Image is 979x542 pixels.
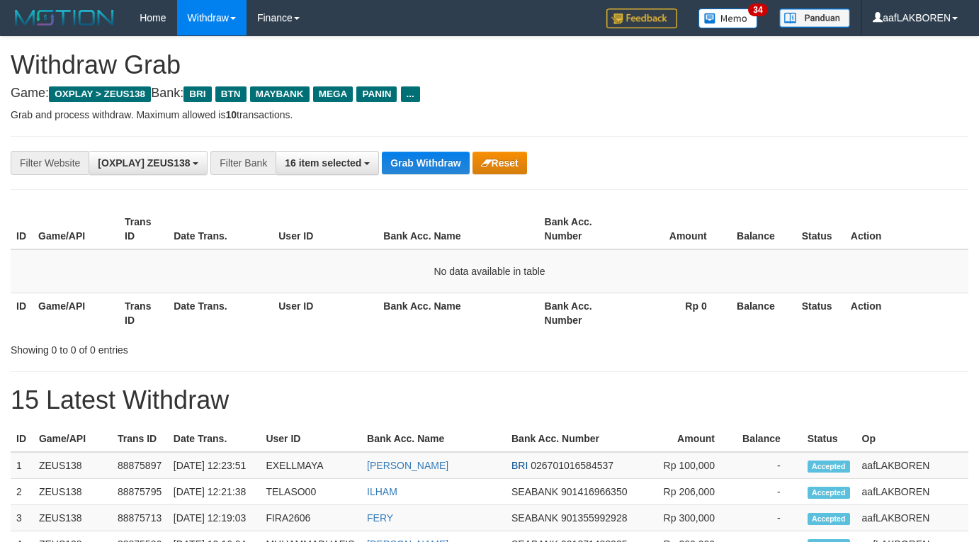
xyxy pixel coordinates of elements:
td: - [736,479,802,505]
span: ... [401,86,420,102]
span: BRI [511,460,528,471]
strong: 10 [225,109,237,120]
td: ZEUS138 [33,479,112,505]
span: MEGA [313,86,353,102]
span: 34 [748,4,767,16]
td: Rp 100,000 [642,452,736,479]
p: Grab and process withdraw. Maximum allowed is transactions. [11,108,968,122]
th: Game/API [33,293,119,333]
td: aafLAKBOREN [856,479,968,505]
td: 1 [11,452,33,479]
td: aafLAKBOREN [856,452,968,479]
th: User ID [273,293,378,333]
td: [DATE] 12:21:38 [168,479,261,505]
div: Filter Website [11,151,89,175]
th: ID [11,293,33,333]
td: 88875795 [112,479,168,505]
td: [DATE] 12:23:51 [168,452,261,479]
th: Bank Acc. Number [539,209,626,249]
td: Rp 300,000 [642,505,736,531]
span: Copy 901355992928 to clipboard [561,512,627,524]
img: Button%20Memo.svg [698,9,758,28]
td: EXELLMAYA [260,452,361,479]
th: Game/API [33,209,119,249]
th: Bank Acc. Name [361,426,506,452]
td: 88875897 [112,452,168,479]
th: User ID [260,426,361,452]
span: MAYBANK [250,86,310,102]
span: OXPLAY > ZEUS138 [49,86,151,102]
th: ID [11,209,33,249]
a: [PERSON_NAME] [367,460,448,471]
img: MOTION_logo.png [11,7,118,28]
h4: Game: Bank: [11,86,968,101]
h1: Withdraw Grab [11,51,968,79]
td: FIRA2606 [260,505,361,531]
th: Bank Acc. Number [539,293,626,333]
a: ILHAM [367,486,397,497]
th: Date Trans. [168,426,261,452]
th: Date Trans. [168,209,273,249]
th: Action [845,293,968,333]
span: SEABANK [511,486,558,497]
th: Trans ID [119,293,168,333]
th: Trans ID [112,426,168,452]
span: Copy 901416966350 to clipboard [561,486,627,497]
th: Amount [642,426,736,452]
th: Status [796,293,845,333]
th: Trans ID [119,209,168,249]
img: panduan.png [779,9,850,28]
button: 16 item selected [276,151,379,175]
button: Grab Withdraw [382,152,469,174]
span: Accepted [808,487,850,499]
th: Rp 0 [626,293,728,333]
td: Rp 206,000 [642,479,736,505]
th: User ID [273,209,378,249]
td: [DATE] 12:19:03 [168,505,261,531]
div: Showing 0 to 0 of 0 entries [11,337,397,357]
button: [OXPLAY] ZEUS138 [89,151,208,175]
th: ID [11,426,33,452]
button: Reset [472,152,527,174]
td: No data available in table [11,249,968,293]
td: ZEUS138 [33,505,112,531]
td: ZEUS138 [33,452,112,479]
span: BRI [183,86,211,102]
td: TELASO00 [260,479,361,505]
th: Balance [736,426,802,452]
th: Action [845,209,968,249]
th: Game/API [33,426,112,452]
th: Status [802,426,856,452]
span: 16 item selected [285,157,361,169]
td: 88875713 [112,505,168,531]
th: Balance [728,293,796,333]
th: Bank Acc. Number [506,426,642,452]
span: [OXPLAY] ZEUS138 [98,157,190,169]
span: Copy 026701016584537 to clipboard [531,460,613,471]
img: Feedback.jpg [606,9,677,28]
td: 3 [11,505,33,531]
th: Balance [728,209,796,249]
th: Status [796,209,845,249]
span: BTN [215,86,247,102]
span: SEABANK [511,512,558,524]
span: Accepted [808,513,850,525]
th: Date Trans. [168,293,273,333]
span: Accepted [808,461,850,473]
span: PANIN [356,86,397,102]
div: Filter Bank [210,151,276,175]
td: aafLAKBOREN [856,505,968,531]
h1: 15 Latest Withdraw [11,386,968,414]
th: Amount [626,209,728,249]
th: Bank Acc. Name [378,209,538,249]
td: - [736,505,802,531]
a: FERY [367,512,393,524]
th: Op [856,426,968,452]
td: 2 [11,479,33,505]
td: - [736,452,802,479]
th: Bank Acc. Name [378,293,538,333]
